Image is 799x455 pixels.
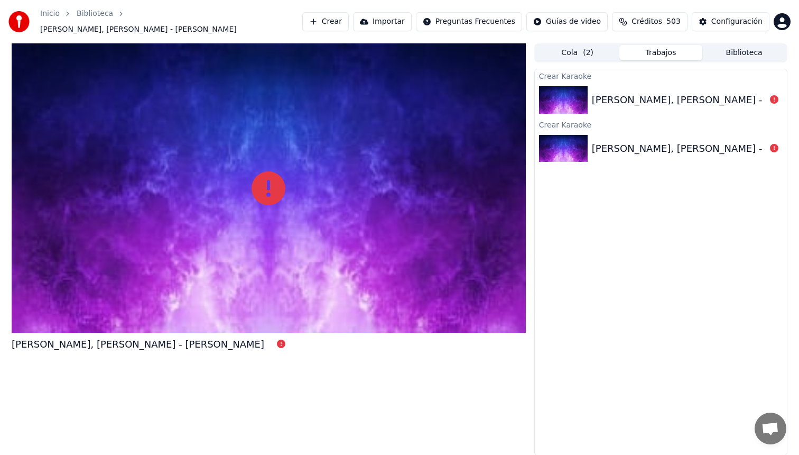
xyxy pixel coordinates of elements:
button: Configuración [692,12,769,31]
div: Crear Karaoke [535,69,787,82]
span: ( 2 ) [583,48,593,58]
div: Crear Karaoke [535,118,787,131]
button: Guías de video [526,12,608,31]
button: Biblioteca [702,45,786,60]
span: 503 [666,16,681,27]
button: Trabajos [619,45,703,60]
span: [PERSON_NAME], [PERSON_NAME] - [PERSON_NAME] [40,24,237,35]
div: Chat abierto [755,413,786,444]
span: Créditos [631,16,662,27]
img: youka [8,11,30,32]
a: Biblioteca [77,8,113,19]
nav: breadcrumb [40,8,302,35]
button: Crear [302,12,349,31]
button: Créditos503 [612,12,687,31]
div: [PERSON_NAME], [PERSON_NAME] - [PERSON_NAME] [12,337,264,352]
button: Importar [353,12,412,31]
button: Preguntas Frecuentes [416,12,522,31]
a: Inicio [40,8,60,19]
div: Configuración [711,16,763,27]
button: Cola [536,45,619,60]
